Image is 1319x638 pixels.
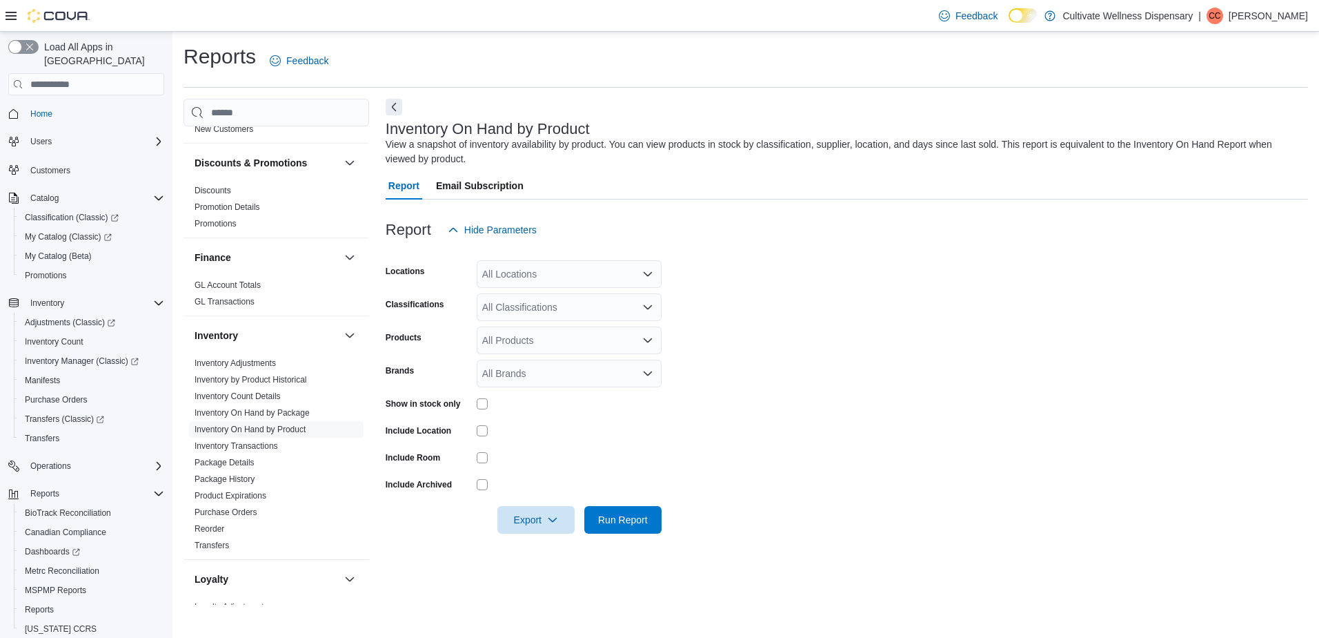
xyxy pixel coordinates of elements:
span: Inventory Transactions [195,441,278,452]
button: BioTrack Reconciliation [14,503,170,523]
span: My Catalog (Classic) [25,231,112,242]
a: Product Expirations [195,491,266,501]
button: MSPMP Reports [14,581,170,600]
button: Promotions [14,266,170,285]
span: Inventory Count [19,333,164,350]
h3: Finance [195,251,231,264]
span: Feedback [955,9,998,23]
button: Inventory [3,293,170,313]
button: My Catalog (Beta) [14,246,170,266]
a: Inventory Count Details [195,391,281,401]
h3: Discounts & Promotions [195,156,307,170]
button: Discounts & Promotions [195,156,339,170]
span: Home [25,105,164,122]
button: Transfers [14,429,170,448]
button: Discounts & Promotions [341,155,358,171]
button: Next [386,99,402,115]
a: Classification (Classic) [19,209,124,226]
button: Open list of options [642,335,653,346]
span: Product Expirations [195,490,266,501]
a: Inventory Count [19,333,89,350]
p: | [1198,8,1201,24]
span: Canadian Compliance [19,524,164,541]
div: Christopher Cochran [1207,8,1223,24]
span: Inventory [30,298,64,309]
span: Home [30,108,52,119]
label: Locations [386,266,425,277]
span: Inventory Count [25,336,83,347]
label: Classifications [386,299,444,310]
a: Classification (Classic) [14,208,170,227]
button: Operations [3,456,170,476]
span: Operations [30,461,71,472]
h3: Report [386,222,431,238]
span: Purchase Orders [195,507,257,518]
span: Users [30,136,52,147]
span: Email Subscription [436,172,524,200]
span: Package Details [195,457,255,468]
a: BioTrack Reconciliation [19,505,117,521]
label: Products [386,332,422,343]
a: My Catalog (Classic) [14,227,170,246]
a: My Catalog (Classic) [19,229,117,245]
a: Customers [25,162,76,179]
div: View a snapshot of inventory availability by product. You can view products in stock by classific... [386,137,1301,166]
span: Customers [25,161,164,178]
a: Inventory Transactions [195,441,278,451]
span: Transfers (Classic) [19,411,164,427]
div: Loyalty [184,599,369,637]
span: Report [388,172,419,200]
span: Metrc Reconciliation [25,565,99,577]
a: Purchase Orders [19,391,93,408]
span: GL Transactions [195,296,255,307]
span: Classification (Classic) [25,212,119,223]
button: Home [3,104,170,124]
span: Washington CCRS [19,621,164,637]
a: Inventory On Hand by Product [195,425,306,434]
h3: Inventory On Hand by Product [386,121,590,137]
a: Inventory Manager (Classic) [14,351,170,371]
a: Promotions [19,267,72,284]
h3: Inventory [195,329,238,342]
a: Home [25,106,58,122]
span: Inventory by Product Historical [195,374,307,385]
a: New Customers [195,124,253,134]
a: Promotion Details [195,202,260,212]
a: Transfers [19,430,65,447]
span: Inventory Adjustments [195,358,276,369]
h3: Loyalty [195,572,228,586]
a: Discounts [195,186,231,195]
span: Promotions [195,218,237,229]
span: Transfers [195,540,229,551]
span: Customers [30,165,70,176]
span: Inventory On Hand by Product [195,424,306,435]
a: [US_STATE] CCRS [19,621,102,637]
span: Reports [30,488,59,499]
span: Purchase Orders [25,394,88,405]
button: Loyalty [195,572,339,586]
a: Adjustments (Classic) [14,313,170,332]
a: GL Transactions [195,297,255,307]
button: Run Report [584,506,662,534]
a: Reports [19,601,59,618]
span: Package History [195,474,255,485]
span: Inventory Manager (Classic) [19,353,164,369]
span: Export [506,506,566,534]
a: Loyalty Adjustments [195,602,268,612]
a: Adjustments (Classic) [19,314,121,331]
span: Feedback [286,54,328,68]
a: MSPMP Reports [19,582,92,599]
a: Inventory by Product Historical [195,375,307,385]
span: Promotion Details [195,202,260,213]
button: Manifests [14,371,170,390]
span: Reports [19,601,164,618]
span: My Catalog (Beta) [19,248,164,264]
span: Operations [25,458,164,474]
a: Transfers [195,541,229,550]
a: Manifests [19,372,66,389]
button: Inventory [341,327,358,344]
button: Inventory Count [14,332,170,351]
a: Feedback [933,2,1003,30]
a: My Catalog (Beta) [19,248,97,264]
span: Transfers (Classic) [25,414,104,425]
